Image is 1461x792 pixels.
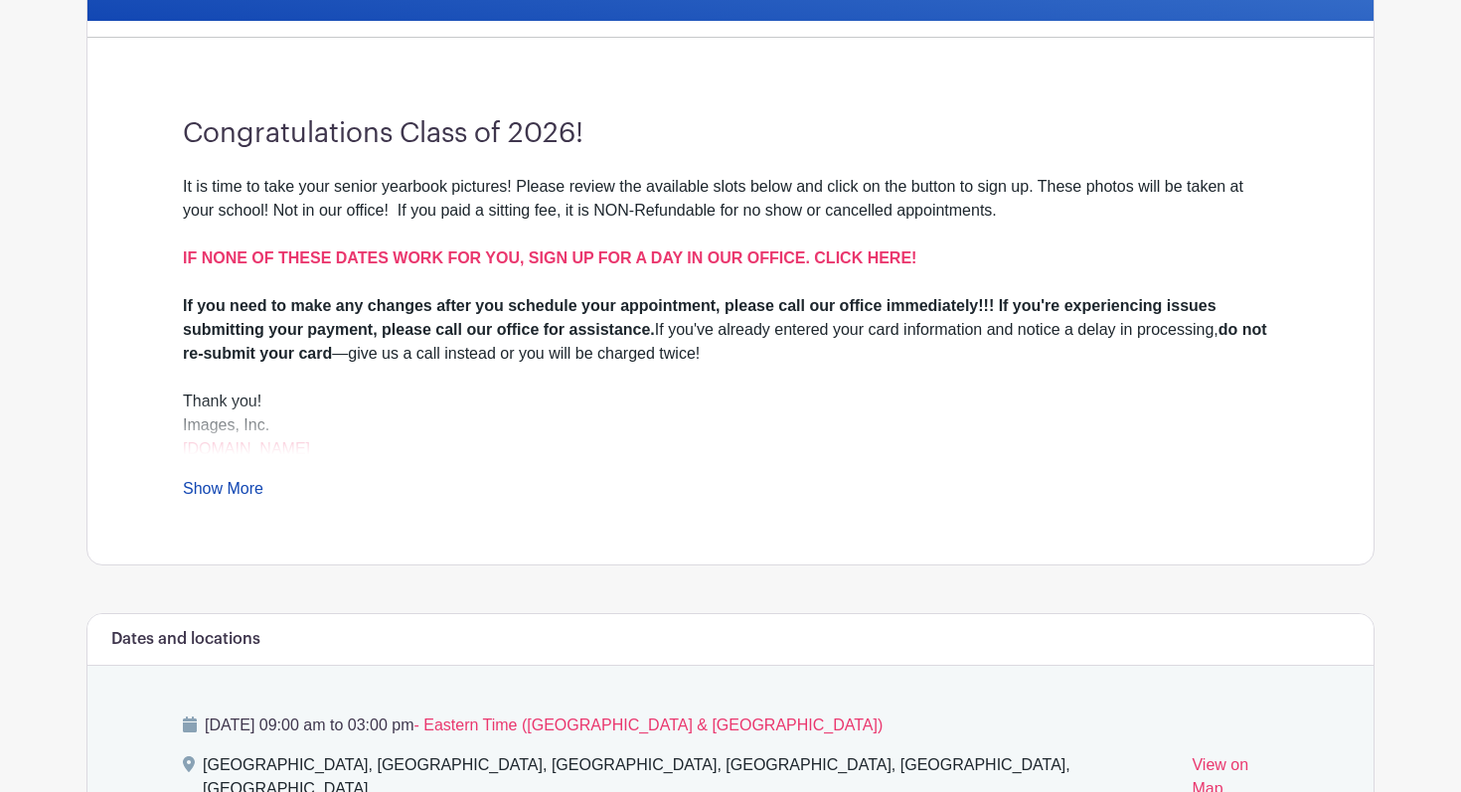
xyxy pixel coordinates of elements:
[413,716,883,733] span: - Eastern Time ([GEOGRAPHIC_DATA] & [GEOGRAPHIC_DATA])
[183,249,916,266] a: IF NONE OF THESE DATES WORK FOR YOU, SIGN UP FOR A DAY IN OUR OFFICE. CLICK HERE!
[183,440,310,457] a: [DOMAIN_NAME]
[183,390,1278,413] div: Thank you!
[183,321,1267,362] strong: do not re-submit your card
[183,413,1278,461] div: Images, Inc.
[183,480,263,505] a: Show More
[183,713,1278,737] p: [DATE] 09:00 am to 03:00 pm
[111,630,260,649] h6: Dates and locations
[183,175,1278,294] div: It is time to take your senior yearbook pictures! Please review the available slots below and cli...
[183,294,1278,366] div: If you've already entered your card information and notice a delay in processing, —give us a call...
[183,297,1217,338] strong: If you need to make any changes after you schedule your appointment, please call our office immed...
[183,117,1278,151] h3: Congratulations Class of 2026!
